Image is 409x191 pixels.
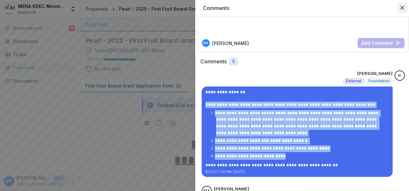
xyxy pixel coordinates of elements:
div: Marihan Abdelmalek [203,41,208,45]
p: [PERSON_NAME] [212,40,249,47]
h2: Comments [200,59,227,65]
span: Foundation [368,79,390,83]
p: [DATE] 7:04 PM • [DATE] [205,169,389,174]
span: External [346,79,361,83]
button: Close [397,3,407,13]
span: 5 [232,59,235,64]
p: [PERSON_NAME] [357,70,393,77]
div: Kelly [398,74,401,78]
h2: Comments [203,5,404,11]
button: Add Comment [358,38,404,48]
